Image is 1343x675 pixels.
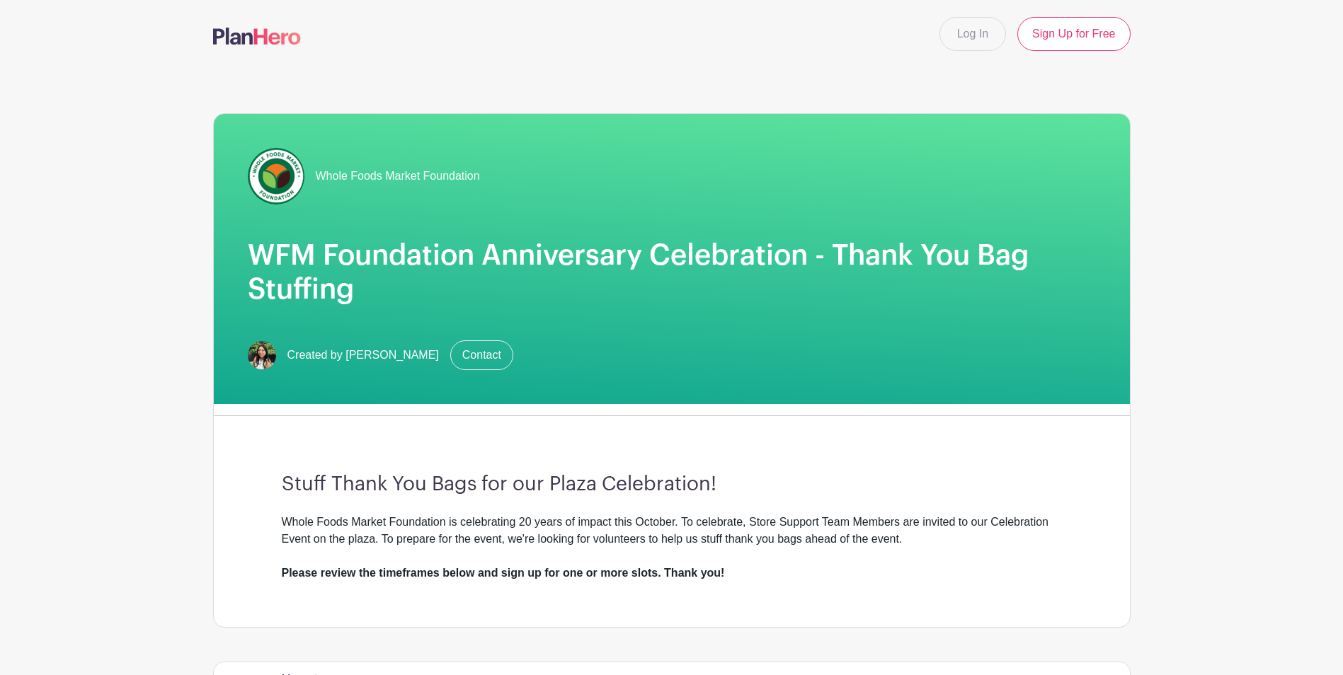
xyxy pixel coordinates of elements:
[287,347,439,364] span: Created by [PERSON_NAME]
[316,168,480,185] span: Whole Foods Market Foundation
[450,340,513,370] a: Contact
[248,238,1096,306] h1: WFM Foundation Anniversary Celebration - Thank You Bag Stuffing
[213,28,301,45] img: logo-507f7623f17ff9eddc593b1ce0a138ce2505c220e1c5a4e2b4648c50719b7d32.svg
[248,341,276,369] img: mireya.jpg
[282,567,725,579] strong: Please review the timeframes below and sign up for one or more slots. Thank you!
[248,148,304,204] img: wfmf_primary_badge_4c.png
[939,17,1006,51] a: Log In
[1017,17,1130,51] a: Sign Up for Free
[282,514,1062,582] div: Whole Foods Market Foundation is celebrating 20 years of impact this October. To celebrate, Store...
[282,473,1062,497] h3: Stuff Thank You Bags for our Plaza Celebration!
